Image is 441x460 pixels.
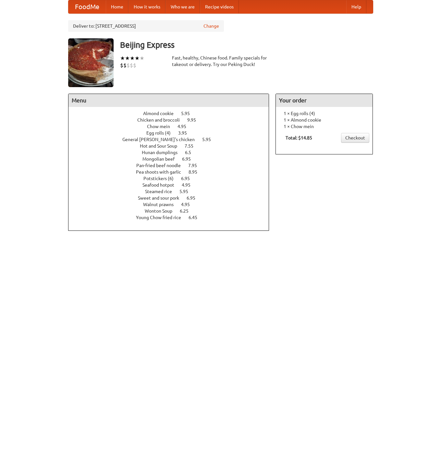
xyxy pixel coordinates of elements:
[182,156,197,162] span: 6.95
[138,195,207,201] a: Sweet and sour pork 6.95
[143,176,180,181] span: Potstickers (6)
[185,150,198,155] span: 6.5
[136,163,209,168] a: Pan-fried beef noodle 7.95
[178,130,193,136] span: 3.95
[180,208,195,214] span: 6.25
[120,38,373,51] h3: Beijing Express
[276,94,373,107] h4: Your order
[147,124,198,129] a: Chow mein 4.95
[142,156,203,162] a: Mongolian beef 6.95
[145,208,201,214] a: Wonton Soup 6.25
[189,169,204,175] span: 8.95
[120,62,123,69] li: $
[122,137,201,142] span: General [PERSON_NAME]'s chicken
[182,182,197,188] span: 4.95
[127,62,130,69] li: $
[125,55,130,62] li: ★
[68,20,224,32] div: Deliver to: [STREET_ADDRESS]
[136,169,188,175] span: Pea shoots with garlic
[135,55,140,62] li: ★
[143,202,180,207] span: Walnut prawns
[188,163,203,168] span: 7.95
[106,0,129,13] a: Home
[143,111,180,116] span: Almond cookie
[279,117,369,123] li: 1 × Almond cookie
[286,135,312,140] b: Total: $14.85
[142,182,181,188] span: Seafood hotpot
[143,111,202,116] a: Almond cookie 5.95
[185,143,200,149] span: 7.55
[68,38,114,87] img: angular.jpg
[136,215,188,220] span: Young Chow fried rice
[68,94,269,107] h4: Menu
[200,0,239,13] a: Recipe videos
[181,111,196,116] span: 5.95
[346,0,366,13] a: Help
[145,189,178,194] span: Steamed rice
[123,62,127,69] li: $
[179,189,195,194] span: 5.95
[189,215,204,220] span: 6.45
[136,169,209,175] a: Pea shoots with garlic 8.95
[142,156,181,162] span: Mongolian beef
[145,189,200,194] a: Steamed rice 5.95
[181,202,196,207] span: 4.95
[137,117,186,123] span: Chicken and broccoli
[142,150,203,155] a: Hunan dumplings 6.5
[279,110,369,117] li: 1 × Egg rolls (4)
[122,137,223,142] a: General [PERSON_NAME]'s chicken 5.95
[146,130,199,136] a: Egg rolls (4) 3.95
[68,0,106,13] a: FoodMe
[138,195,186,201] span: Sweet and sour pork
[146,130,177,136] span: Egg rolls (4)
[279,123,369,130] li: 1 × Chow mein
[130,62,133,69] li: $
[129,0,165,13] a: How it works
[130,55,135,62] li: ★
[136,163,187,168] span: Pan-fried beef noodle
[187,117,202,123] span: 9.95
[172,55,269,68] div: Fast, healthy, Chinese food. Family specials for takeout or delivery. Try our Peking Duck!
[140,143,205,149] a: Hot and Sour Soup 7.55
[142,182,202,188] a: Seafood hotpot 4.95
[133,62,136,69] li: $
[140,55,144,62] li: ★
[120,55,125,62] li: ★
[137,117,208,123] a: Chicken and broccoli 9.95
[140,143,184,149] span: Hot and Sour Soup
[341,133,369,143] a: Checkout
[145,208,179,214] span: Wonton Soup
[187,195,202,201] span: 6.95
[136,215,209,220] a: Young Chow fried rice 6.45
[181,176,196,181] span: 6.95
[165,0,200,13] a: Who we are
[142,150,184,155] span: Hunan dumplings
[178,124,193,129] span: 4.95
[202,137,217,142] span: 5.95
[147,124,177,129] span: Chow mein
[203,23,219,29] a: Change
[143,202,202,207] a: Walnut prawns 4.95
[143,176,202,181] a: Potstickers (6) 6.95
